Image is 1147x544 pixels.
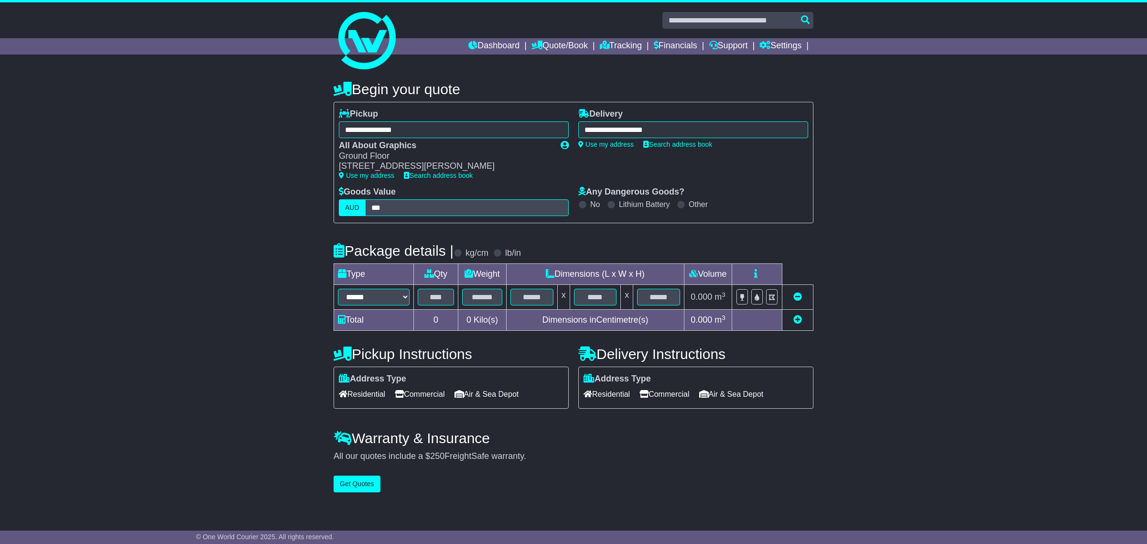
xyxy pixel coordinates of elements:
[619,200,670,209] label: Lithium Battery
[759,38,801,54] a: Settings
[339,199,366,216] label: AUD
[196,533,334,541] span: © One World Courier 2025. All rights reserved.
[334,310,414,331] td: Total
[339,387,385,402] span: Residential
[639,387,689,402] span: Commercial
[689,200,708,209] label: Other
[458,310,507,331] td: Kilo(s)
[578,109,623,120] label: Delivery
[505,248,521,259] label: lb/in
[339,141,551,151] div: All About Graphics
[600,38,642,54] a: Tracking
[709,38,748,54] a: Support
[578,346,813,362] h4: Delivery Instructions
[339,187,396,197] label: Goods Value
[414,264,458,285] td: Qty
[334,243,454,259] h4: Package details |
[722,314,725,321] sup: 3
[722,291,725,298] sup: 3
[684,264,732,285] td: Volume
[654,38,697,54] a: Financials
[557,285,570,310] td: x
[466,315,471,325] span: 0
[430,451,444,461] span: 250
[339,161,551,172] div: [STREET_ADDRESS][PERSON_NAME]
[334,81,813,97] h4: Begin your quote
[468,38,519,54] a: Dashboard
[714,315,725,325] span: m
[714,292,725,302] span: m
[414,310,458,331] td: 0
[584,387,630,402] span: Residential
[339,109,378,120] label: Pickup
[339,374,406,384] label: Address Type
[621,285,633,310] td: x
[465,248,488,259] label: kg/cm
[578,141,634,148] a: Use my address
[506,310,684,331] td: Dimensions in Centimetre(s)
[578,187,684,197] label: Any Dangerous Goods?
[339,172,394,179] a: Use my address
[458,264,507,285] td: Weight
[334,264,414,285] td: Type
[506,264,684,285] td: Dimensions (L x W x H)
[793,315,802,325] a: Add new item
[531,38,588,54] a: Quote/Book
[395,387,444,402] span: Commercial
[691,292,712,302] span: 0.000
[334,451,813,462] div: All our quotes include a $ FreightSafe warranty.
[334,430,813,446] h4: Warranty & Insurance
[334,346,569,362] h4: Pickup Instructions
[793,292,802,302] a: Remove this item
[454,387,519,402] span: Air & Sea Depot
[339,151,551,162] div: Ground Floor
[404,172,473,179] a: Search address book
[334,476,380,492] button: Get Quotes
[584,374,651,384] label: Address Type
[691,315,712,325] span: 0.000
[590,200,600,209] label: No
[699,387,764,402] span: Air & Sea Depot
[643,141,712,148] a: Search address book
